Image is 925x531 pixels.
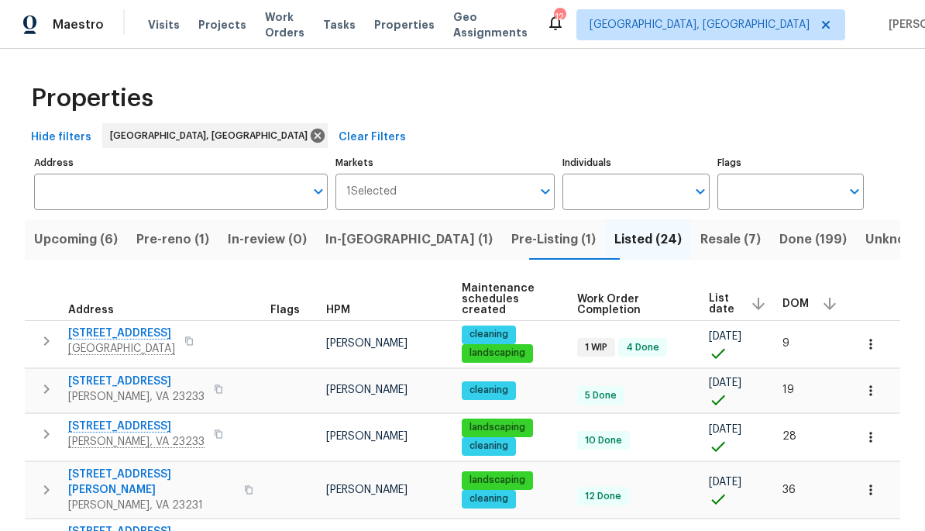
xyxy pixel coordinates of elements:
span: 28 [782,431,796,442]
span: Work Orders [265,9,304,40]
button: Open [844,181,865,202]
span: Visits [148,17,180,33]
span: [PERSON_NAME] [326,384,407,395]
span: cleaning [463,328,514,341]
span: Pre-reno (1) [136,229,209,250]
span: cleaning [463,492,514,505]
span: Tasks [323,19,356,30]
span: In-review (0) [228,229,307,250]
span: [GEOGRAPHIC_DATA], [GEOGRAPHIC_DATA] [590,17,810,33]
span: Resale (7) [700,229,761,250]
span: Properties [31,91,153,106]
button: Open [308,181,329,202]
span: Properties [374,17,435,33]
span: 9 [782,338,789,349]
button: Open [535,181,556,202]
span: Done (199) [779,229,847,250]
button: Clear Filters [332,123,412,152]
span: DOM [782,298,809,309]
span: Projects [198,17,246,33]
span: 1 WIP [579,341,614,354]
span: Clear Filters [339,128,406,147]
span: In-[GEOGRAPHIC_DATA] (1) [325,229,493,250]
span: 36 [782,484,796,495]
span: Pre-Listing (1) [511,229,596,250]
label: Markets [335,158,555,167]
label: Individuals [562,158,709,167]
span: landscaping [463,421,531,434]
span: [STREET_ADDRESS] [68,374,205,389]
span: 1 Selected [346,185,397,198]
span: landscaping [463,474,531,487]
span: 19 [782,384,794,395]
span: [DATE] [709,331,741,342]
label: Flags [717,158,864,167]
span: cleaning [463,384,514,397]
span: [PERSON_NAME] [326,484,407,495]
span: [GEOGRAPHIC_DATA], [GEOGRAPHIC_DATA] [110,128,314,143]
span: [DATE] [709,378,741,388]
span: [PERSON_NAME] [326,431,407,442]
span: [DATE] [709,424,741,435]
span: Upcoming (6) [34,229,118,250]
span: cleaning [463,440,514,453]
span: [DATE] [709,477,741,488]
span: Geo Assignments [453,9,528,40]
span: 4 Done [620,341,665,354]
span: [STREET_ADDRESS][PERSON_NAME] [68,467,235,498]
span: HPM [326,305,350,315]
button: Hide filters [25,123,98,152]
span: Listed (24) [614,229,682,250]
span: landscaping [463,347,531,360]
span: Work Order Completion [577,294,683,315]
span: Maestro [53,17,104,33]
label: Address [34,158,328,167]
span: [PERSON_NAME], VA 23233 [68,389,205,405]
span: Maintenance schedules created [462,283,550,315]
span: [PERSON_NAME] [326,338,407,349]
span: [PERSON_NAME], VA 23231 [68,498,235,513]
span: Flags [270,305,300,315]
span: Address [68,305,114,315]
span: 12 Done [579,490,628,503]
span: 5 Done [579,389,623,402]
span: Hide filters [31,128,91,147]
span: 10 Done [579,434,628,447]
div: 12 [554,9,565,25]
div: [GEOGRAPHIC_DATA], [GEOGRAPHIC_DATA] [102,123,328,148]
button: Open [689,181,711,202]
span: List date [709,293,738,315]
